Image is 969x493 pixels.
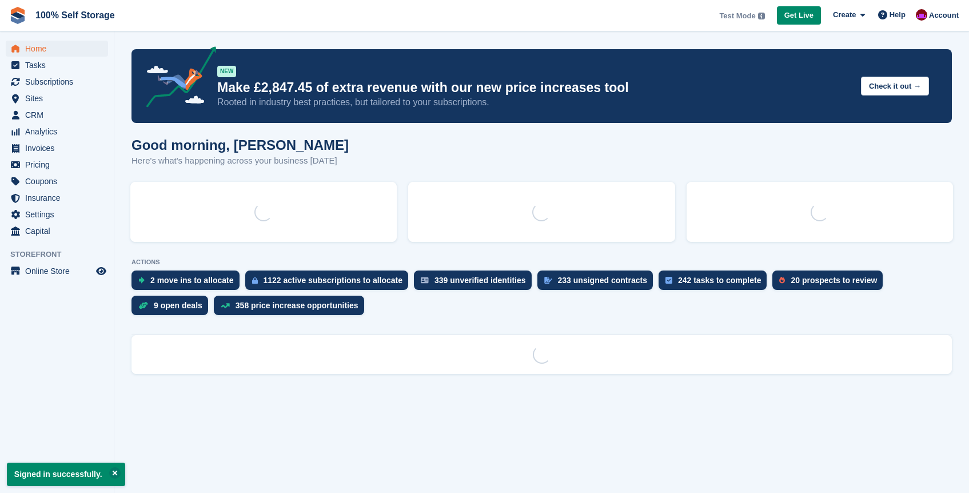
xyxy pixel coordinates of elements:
span: Pricing [25,157,94,173]
a: 100% Self Storage [31,6,119,25]
span: Analytics [25,124,94,140]
span: Get Live [784,10,814,21]
a: 242 tasks to complete [659,271,773,296]
div: 358 price increase opportunities [236,301,358,310]
img: icon-info-grey-7440780725fd019a000dd9b08b2336e03edf1995a4989e88bcd33f0948082b44.svg [758,13,765,19]
a: 20 prospects to review [772,271,888,296]
a: menu [6,57,108,73]
img: prospect-51fa495bee0391a8d652442698ab0144808aea92771e9ea1ae160a38d050c398.svg [779,277,785,284]
img: verify_identity-adf6edd0f0f0b5bbfe63781bf79b02c33cf7c696d77639b501bdc392416b5a36.svg [421,277,429,284]
span: Test Mode [719,10,755,22]
img: stora-icon-8386f47178a22dfd0bd8f6a31ec36ba5ce8667c1dd55bd0f319d3a0aa187defe.svg [9,7,26,24]
a: menu [6,124,108,140]
p: Signed in successfully. [7,463,125,486]
div: 339 unverified identities [434,276,526,285]
span: Storefront [10,249,114,260]
h1: Good morning, [PERSON_NAME] [131,137,349,153]
img: move_ins_to_allocate_icon-fdf77a2bb77ea45bf5b3d319d69a93e2d87916cf1d5bf7949dd705db3b84f3ca.svg [138,277,145,284]
img: task-75834270c22a3079a89374b754ae025e5fb1db73e45f91037f5363f120a921f8.svg [665,277,672,284]
span: Subscriptions [25,74,94,90]
div: 242 tasks to complete [678,276,761,285]
a: Get Live [777,6,821,25]
a: menu [6,206,108,222]
span: Invoices [25,140,94,156]
p: Make £2,847.45 of extra revenue with our new price increases tool [217,79,852,96]
img: price_increase_opportunities-93ffe204e8149a01c8c9dc8f82e8f89637d9d84a8eef4429ea346261dce0b2c0.svg [221,303,230,308]
span: Account [929,10,959,21]
a: 9 open deals [131,296,214,321]
div: 2 move ins to allocate [150,276,234,285]
span: Home [25,41,94,57]
a: menu [6,223,108,239]
button: Check it out → [861,77,929,96]
a: menu [6,140,108,156]
span: Tasks [25,57,94,73]
div: 1122 active subscriptions to allocate [264,276,403,285]
img: Oliver [916,9,927,21]
a: 339 unverified identities [414,271,537,296]
span: CRM [25,107,94,123]
div: 20 prospects to review [791,276,877,285]
p: Rooted in industry best practices, but tailored to your subscriptions. [217,96,852,109]
div: 233 unsigned contracts [558,276,647,285]
div: NEW [217,66,236,77]
a: menu [6,107,108,123]
span: Online Store [25,263,94,279]
a: menu [6,263,108,279]
img: contract_signature_icon-13c848040528278c33f63329250d36e43548de30e8caae1d1a13099fd9432cc5.svg [544,277,552,284]
span: Insurance [25,190,94,206]
a: menu [6,173,108,189]
span: Sites [25,90,94,106]
img: deal-1b604bf984904fb50ccaf53a9ad4b4a5d6e5aea283cecdc64d6e3604feb123c2.svg [138,301,148,309]
img: active_subscription_to_allocate_icon-d502201f5373d7db506a760aba3b589e785aa758c864c3986d89f69b8ff3... [252,277,258,284]
a: 233 unsigned contracts [537,271,659,296]
span: Coupons [25,173,94,189]
span: Capital [25,223,94,239]
a: menu [6,74,108,90]
a: 2 move ins to allocate [131,271,245,296]
a: Preview store [94,264,108,278]
a: 1122 active subscriptions to allocate [245,271,414,296]
p: Here's what's happening across your business [DATE] [131,154,349,168]
div: 9 open deals [154,301,202,310]
span: Help [890,9,906,21]
img: price-adjustments-announcement-icon-8257ccfd72463d97f412b2fc003d46551f7dbcb40ab6d574587a9cd5c0d94... [137,46,217,112]
p: ACTIONS [131,259,952,266]
a: menu [6,90,108,106]
span: Settings [25,206,94,222]
a: 358 price increase opportunities [214,296,370,321]
a: menu [6,157,108,173]
span: Create [833,9,856,21]
a: menu [6,190,108,206]
a: menu [6,41,108,57]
